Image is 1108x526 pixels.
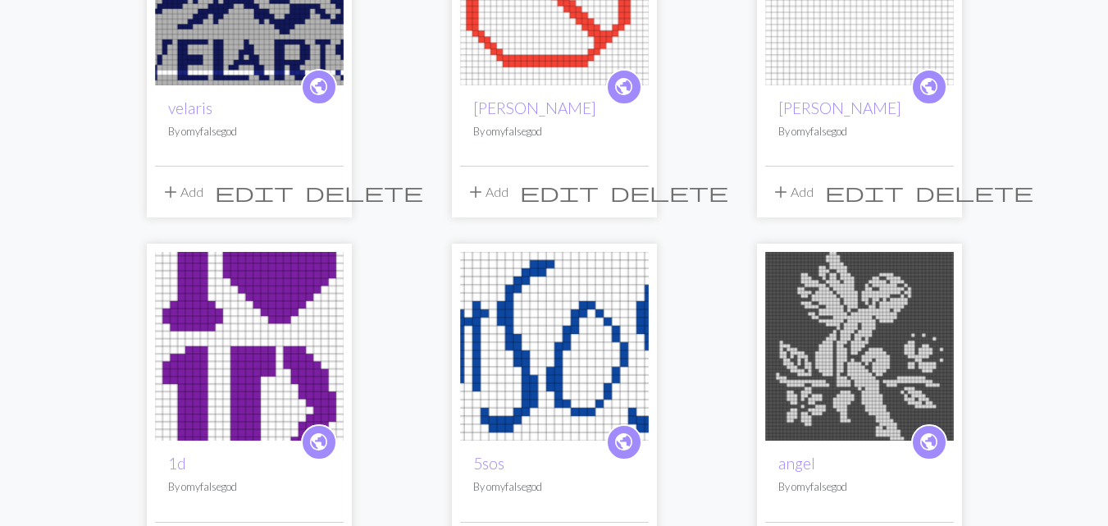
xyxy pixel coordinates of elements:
[168,98,212,117] a: velaris
[613,71,634,103] i: public
[919,74,939,99] span: public
[301,69,337,105] a: public
[520,182,599,202] i: Edit
[460,252,649,441] img: 5sos
[155,336,344,352] a: 1d
[168,124,331,140] p: By omyfalsegod
[606,424,642,460] a: public
[155,252,344,441] img: 1d
[911,424,947,460] a: public
[473,454,504,473] a: 5sos
[215,182,294,202] i: Edit
[825,182,904,202] i: Edit
[765,336,954,352] a: angel
[308,429,329,455] span: public
[466,181,486,204] span: add
[209,176,299,208] button: Edit
[460,336,649,352] a: 5sos
[765,252,954,441] img: angel
[305,181,423,204] span: delete
[919,429,939,455] span: public
[613,429,634,455] span: public
[771,181,791,204] span: add
[606,69,642,105] a: public
[514,176,604,208] button: Edit
[473,479,636,495] p: By omyfalsegod
[910,176,1039,208] button: Delete
[308,71,329,103] i: public
[155,176,209,208] button: Add
[778,124,941,140] p: By omyfalsegod
[308,426,329,459] i: public
[308,74,329,99] span: public
[778,454,815,473] a: angel
[301,424,337,460] a: public
[915,181,1033,204] span: delete
[161,181,180,204] span: add
[473,124,636,140] p: By omyfalsegod
[215,181,294,204] span: edit
[473,98,596,117] a: [PERSON_NAME]
[610,181,728,204] span: delete
[919,71,939,103] i: public
[778,479,941,495] p: By omyfalsegod
[919,426,939,459] i: public
[765,176,819,208] button: Add
[520,181,599,204] span: edit
[613,74,634,99] span: public
[819,176,910,208] button: Edit
[168,479,331,495] p: By omyfalsegod
[825,181,904,204] span: edit
[168,454,186,473] a: 1d
[613,426,634,459] i: public
[299,176,429,208] button: Delete
[911,69,947,105] a: public
[778,98,901,117] a: [PERSON_NAME]
[604,176,734,208] button: Delete
[460,176,514,208] button: Add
